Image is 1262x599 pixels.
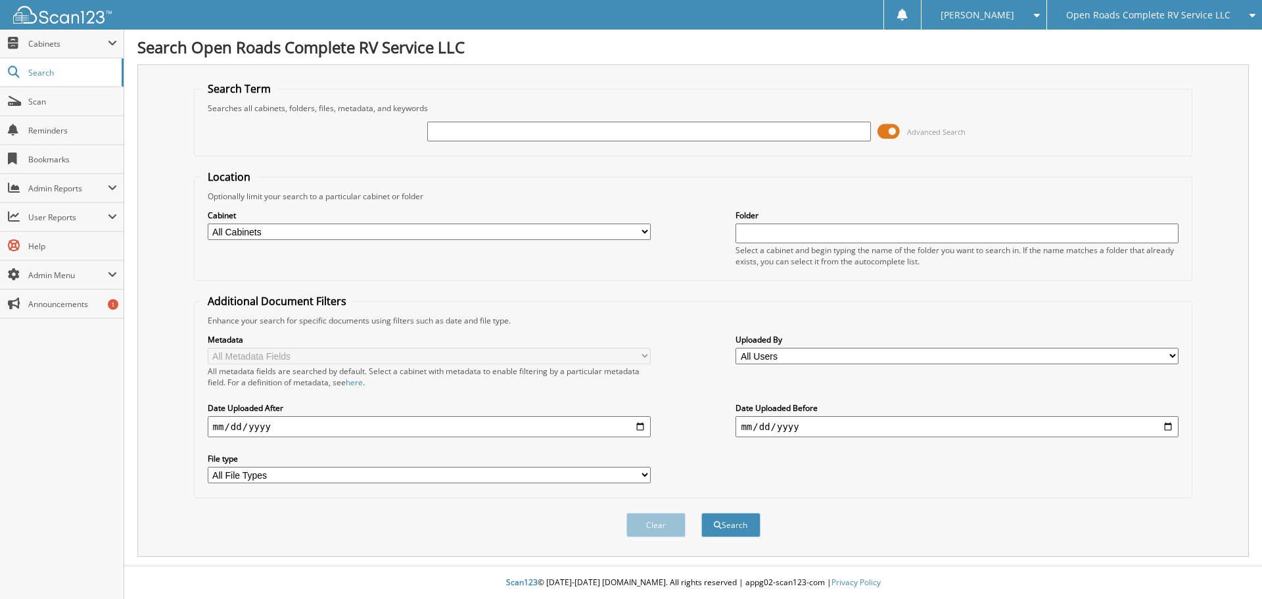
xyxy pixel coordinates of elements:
[1196,536,1262,599] iframe: Chat Widget
[208,453,651,464] label: File type
[208,366,651,388] div: All metadata fields are searched by default. Select a cabinet with metadata to enable filtering b...
[28,125,117,136] span: Reminders
[736,210,1179,221] label: Folder
[28,96,117,107] span: Scan
[201,191,1186,202] div: Optionally limit your search to a particular cabinet or folder
[13,6,112,24] img: scan123-logo-white.svg
[201,315,1186,326] div: Enhance your search for specific documents using filters such as date and file type.
[907,127,966,137] span: Advanced Search
[831,577,881,588] a: Privacy Policy
[701,513,760,537] button: Search
[208,334,651,345] label: Metadata
[28,241,117,252] span: Help
[137,36,1249,58] h1: Search Open Roads Complete RV Service LLC
[108,299,118,310] div: 1
[28,154,117,165] span: Bookmarks
[736,245,1179,267] div: Select a cabinet and begin typing the name of the folder you want to search in. If the name match...
[28,183,108,194] span: Admin Reports
[736,416,1179,437] input: end
[208,416,651,437] input: start
[941,11,1014,19] span: [PERSON_NAME]
[506,577,538,588] span: Scan123
[28,38,108,49] span: Cabinets
[124,567,1262,599] div: © [DATE]-[DATE] [DOMAIN_NAME]. All rights reserved | appg02-scan123-com |
[201,294,353,308] legend: Additional Document Filters
[28,67,115,78] span: Search
[1066,11,1230,19] span: Open Roads Complete RV Service LLC
[28,212,108,223] span: User Reports
[201,170,257,184] legend: Location
[346,377,363,388] a: here
[736,334,1179,345] label: Uploaded By
[201,82,277,96] legend: Search Term
[201,103,1186,114] div: Searches all cabinets, folders, files, metadata, and keywords
[28,270,108,281] span: Admin Menu
[208,210,651,221] label: Cabinet
[736,402,1179,414] label: Date Uploaded Before
[28,299,117,310] span: Announcements
[626,513,686,537] button: Clear
[208,402,651,414] label: Date Uploaded After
